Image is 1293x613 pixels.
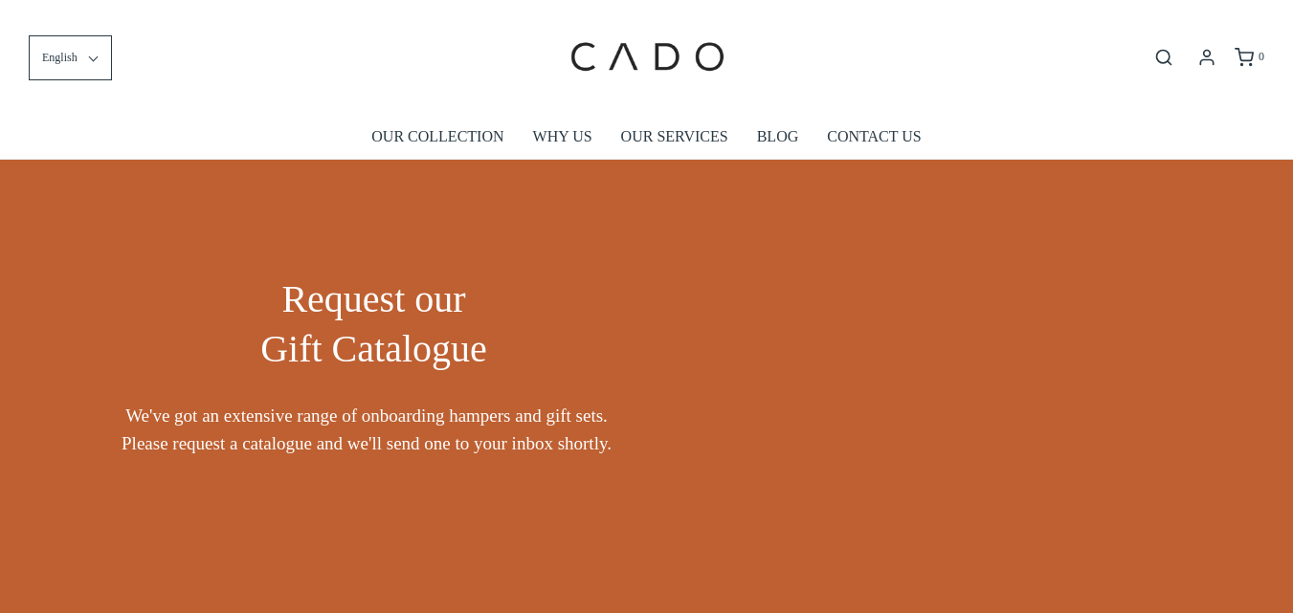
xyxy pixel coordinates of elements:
[1233,48,1264,67] a: 0
[621,115,728,159] a: OUR SERVICES
[533,115,592,159] a: WHY US
[1147,47,1181,68] button: Open search bar
[757,115,799,159] a: BLOG
[42,49,78,67] span: English
[565,14,727,100] img: cadogifting
[1259,50,1264,63] span: 0
[260,277,487,370] span: Request our Gift Catalogue
[101,403,633,457] span: We've got an extensive range of onboarding hampers and gift sets. Please request a catalogue and ...
[371,115,503,159] a: OUR COLLECTION
[827,115,921,159] a: CONTACT US
[29,35,112,80] button: English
